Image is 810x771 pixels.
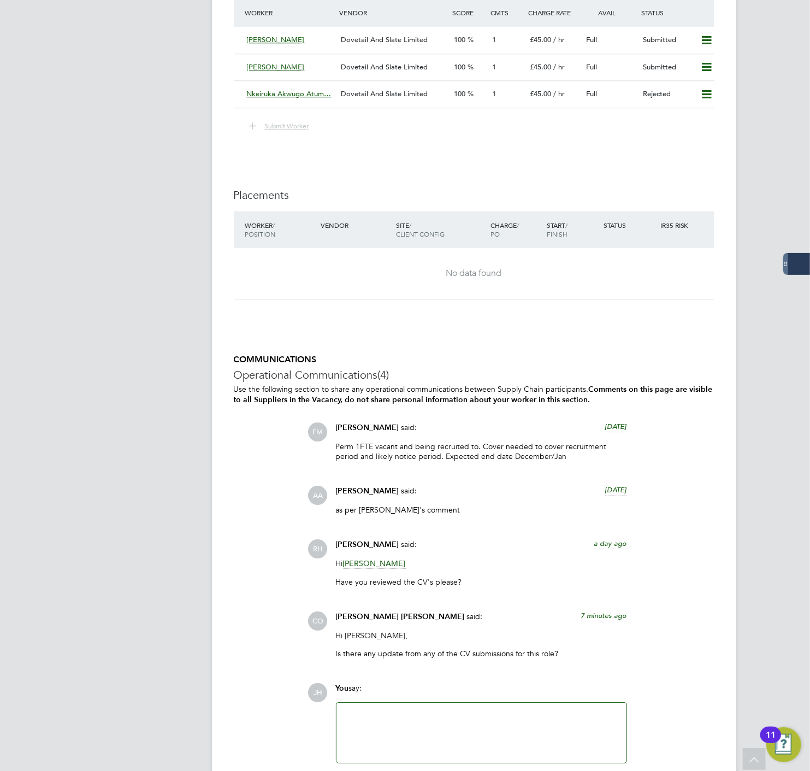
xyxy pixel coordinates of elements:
div: say: [336,683,627,702]
span: Full [587,89,598,98]
span: 1 [492,35,496,44]
span: [PERSON_NAME] [343,558,406,569]
div: Vendor [318,215,393,235]
span: Dovetail And Slate Limited [341,35,428,44]
span: said: [467,611,483,621]
h5: COMMUNICATIONS [234,354,714,366]
span: (4) [378,368,389,382]
span: 1 [492,62,496,72]
div: Charge Rate [525,3,582,22]
span: Full [587,62,598,72]
div: Status [638,3,714,22]
span: [PERSON_NAME] [247,35,305,44]
p: Have you reviewed the CV's please? [336,577,627,587]
span: Submit Worker [265,121,309,130]
span: FM [309,422,328,442]
button: Submit Worker [242,119,318,133]
span: RH [309,539,328,558]
div: Status [601,215,658,235]
span: a day ago [594,539,627,548]
span: Nkeiruka Akwugo Atum… [247,89,332,98]
span: said: [401,539,417,549]
div: Start [544,215,601,244]
span: [PERSON_NAME] [336,486,399,496]
span: / hr [553,89,565,98]
span: CO [309,611,328,631]
div: Charge [488,215,545,244]
span: Dovetail And Slate Limited [341,62,428,72]
div: Vendor [336,3,450,22]
button: Open Resource Center, 11 new notifications [766,727,801,762]
div: No data found [245,268,703,279]
span: [DATE] [605,485,627,495]
div: Site [393,215,488,244]
span: / hr [553,35,565,44]
div: Score [450,3,488,22]
span: [DATE] [605,422,627,431]
div: Submitted [638,58,695,76]
h3: Placements [234,188,714,202]
h3: Operational Communications [234,368,714,382]
span: [PERSON_NAME] [PERSON_NAME] [336,612,465,621]
span: [PERSON_NAME] [247,62,305,72]
p: Is there any update from any of the CV submissions for this role? [336,649,627,658]
div: Rejected [638,85,695,103]
span: AA [309,486,328,505]
div: 11 [766,735,776,749]
div: IR35 Risk [658,215,695,235]
span: JH [309,683,328,702]
p: as per [PERSON_NAME]'s comment [336,505,627,515]
span: / Client Config [396,221,445,238]
span: / Finish [547,221,567,238]
span: You [336,684,349,693]
span: 100 [454,89,466,98]
span: 1 [492,89,496,98]
div: Worker [243,215,318,244]
span: £45.00 [530,89,551,98]
span: said: [401,486,417,496]
span: 100 [454,35,466,44]
span: Dovetail And Slate Limited [341,89,428,98]
span: [PERSON_NAME] [336,540,399,549]
span: £45.00 [530,35,551,44]
div: Cmts [488,3,525,22]
span: / hr [553,62,565,72]
span: / PO [490,221,519,238]
span: 7 minutes ago [581,611,627,620]
span: Full [587,35,598,44]
div: Avail [582,3,639,22]
span: said: [401,422,417,432]
span: / Position [245,221,276,238]
p: Use the following section to share any operational communications between Supply Chain participants. [234,384,714,405]
b: Comments on this page are visible to all Suppliers in the Vacancy, do not share personal informat... [234,385,713,404]
span: [PERSON_NAME] [336,423,399,432]
span: 100 [454,62,466,72]
span: £45.00 [530,62,551,72]
div: Worker [243,3,337,22]
div: Submitted [638,31,695,49]
p: Hi [PERSON_NAME], [336,631,627,640]
p: Perm 1FTE vacant and being recruited to. Cover needed to cover recruitment period and likely noti... [336,442,627,461]
p: Hi [336,558,627,568]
